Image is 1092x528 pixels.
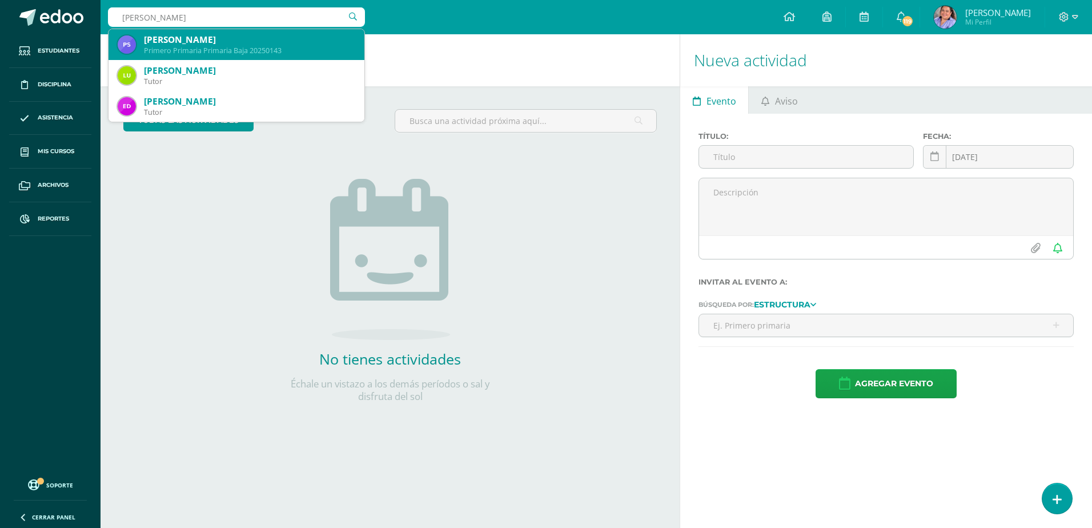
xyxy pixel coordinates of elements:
[38,113,73,122] span: Asistencia
[330,179,450,340] img: no_activities.png
[276,378,504,403] p: Échale un vistazo a los demás períodos o sal y disfruta del sol
[694,34,1078,86] h1: Nueva actividad
[9,68,91,102] a: Disciplina
[706,87,736,115] span: Evento
[144,95,355,107] div: [PERSON_NAME]
[9,34,91,68] a: Estudiantes
[108,7,365,27] input: Busca un usuario...
[699,314,1073,337] input: Ej. Primero primaria
[38,46,79,55] span: Estudiantes
[38,214,69,223] span: Reportes
[934,6,957,29] img: 1841256978d8cda65f8cc917dd8b80b1.png
[46,481,73,489] span: Soporte
[924,146,1073,168] input: Fecha de entrega
[38,181,69,190] span: Archivos
[901,15,914,27] span: 119
[118,66,136,85] img: 013ddb56abc64f71508dfbe1b99fdef0.png
[38,147,74,156] span: Mis cursos
[699,146,913,168] input: Título
[118,35,136,54] img: f71820a8f1406a7f096b8d223d447aab.png
[144,77,355,86] div: Tutor
[144,65,355,77] div: [PERSON_NAME]
[32,513,75,521] span: Cerrar panel
[749,86,810,114] a: Aviso
[144,107,355,117] div: Tutor
[698,278,1074,286] label: Invitar al evento a:
[118,97,136,115] img: db7a0db2a6c00255316fb1b8dfe9a723.png
[9,202,91,236] a: Reportes
[395,110,656,132] input: Busca una actividad próxima aquí...
[754,300,816,308] a: Estructura
[114,34,666,86] h1: Actividades
[698,301,754,309] span: Búsqueda por:
[14,477,87,492] a: Soporte
[855,370,933,398] span: Agregar evento
[9,135,91,169] a: Mis cursos
[144,34,355,46] div: [PERSON_NAME]
[38,80,71,89] span: Disciplina
[698,132,914,141] label: Título:
[923,132,1074,141] label: Fecha:
[754,299,810,310] strong: Estructura
[9,102,91,135] a: Asistencia
[276,349,504,369] h2: No tienes actividades
[816,369,957,398] button: Agregar evento
[144,46,355,55] div: Primero Primaria Primaria Baja 20250143
[9,169,91,202] a: Archivos
[965,17,1031,27] span: Mi Perfil
[965,7,1031,18] span: [PERSON_NAME]
[680,86,748,114] a: Evento
[775,87,798,115] span: Aviso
